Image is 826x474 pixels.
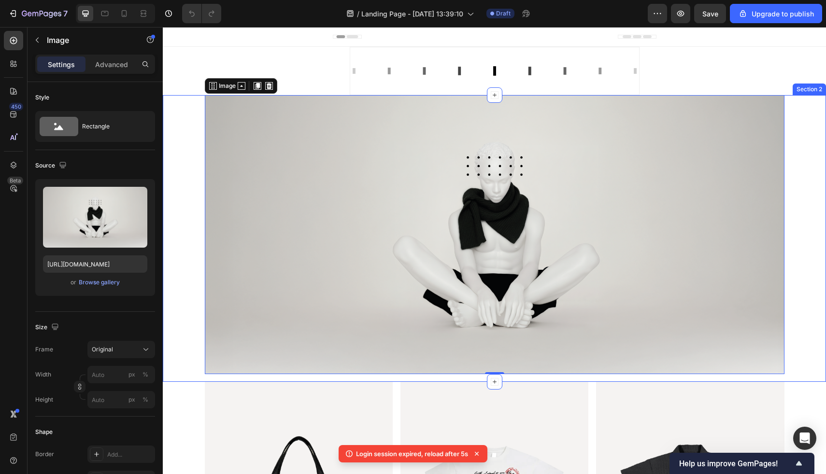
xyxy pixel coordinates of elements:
div: 450 [9,103,23,111]
button: px [140,369,151,380]
input: https://example.com/image.jpg [43,255,147,273]
button: % [126,369,138,380]
div: Open Intercom Messenger [793,427,816,450]
div: Section 2 [632,58,661,67]
div: Upgrade to publish [738,9,814,19]
button: % [126,394,138,405]
button: Save [694,4,726,23]
button: Upgrade to publish [730,4,822,23]
p: Login session expired, reload after 5s [356,449,468,459]
label: Height [35,395,53,404]
div: Style [35,93,49,102]
div: Border [35,450,54,459]
p: Image [47,34,129,46]
span: Help us improve GemPages! [679,459,793,468]
button: 7 [4,4,72,23]
div: Source [35,159,69,172]
span: Landing Page - [DATE] 13:39:10 [361,9,463,19]
img: preview-image [43,187,147,248]
label: Frame [35,345,53,354]
div: px [128,395,135,404]
div: Undo/Redo [182,4,221,23]
span: Original [92,345,113,354]
span: Save [702,10,718,18]
span: or [71,277,76,288]
div: Browse gallery [79,278,120,287]
iframe: Design area [163,27,826,474]
div: px [128,370,135,379]
div: Size [35,321,61,334]
input: px% [87,391,155,408]
span: / [357,9,359,19]
button: px [140,394,151,405]
div: Shape [35,428,53,436]
p: Settings [48,59,75,70]
button: Original [87,341,155,358]
div: Beta [7,177,23,184]
button: Show survey - Help us improve GemPages! [679,458,805,469]
div: % [142,395,148,404]
button: Browse gallery [78,278,120,287]
p: 7 [63,8,68,19]
div: % [142,370,148,379]
div: Rectangle [82,115,141,138]
label: Width [35,370,51,379]
div: Add... [107,450,153,459]
span: Draft [496,9,511,18]
input: px% [87,366,155,383]
p: Advanced [95,59,128,70]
